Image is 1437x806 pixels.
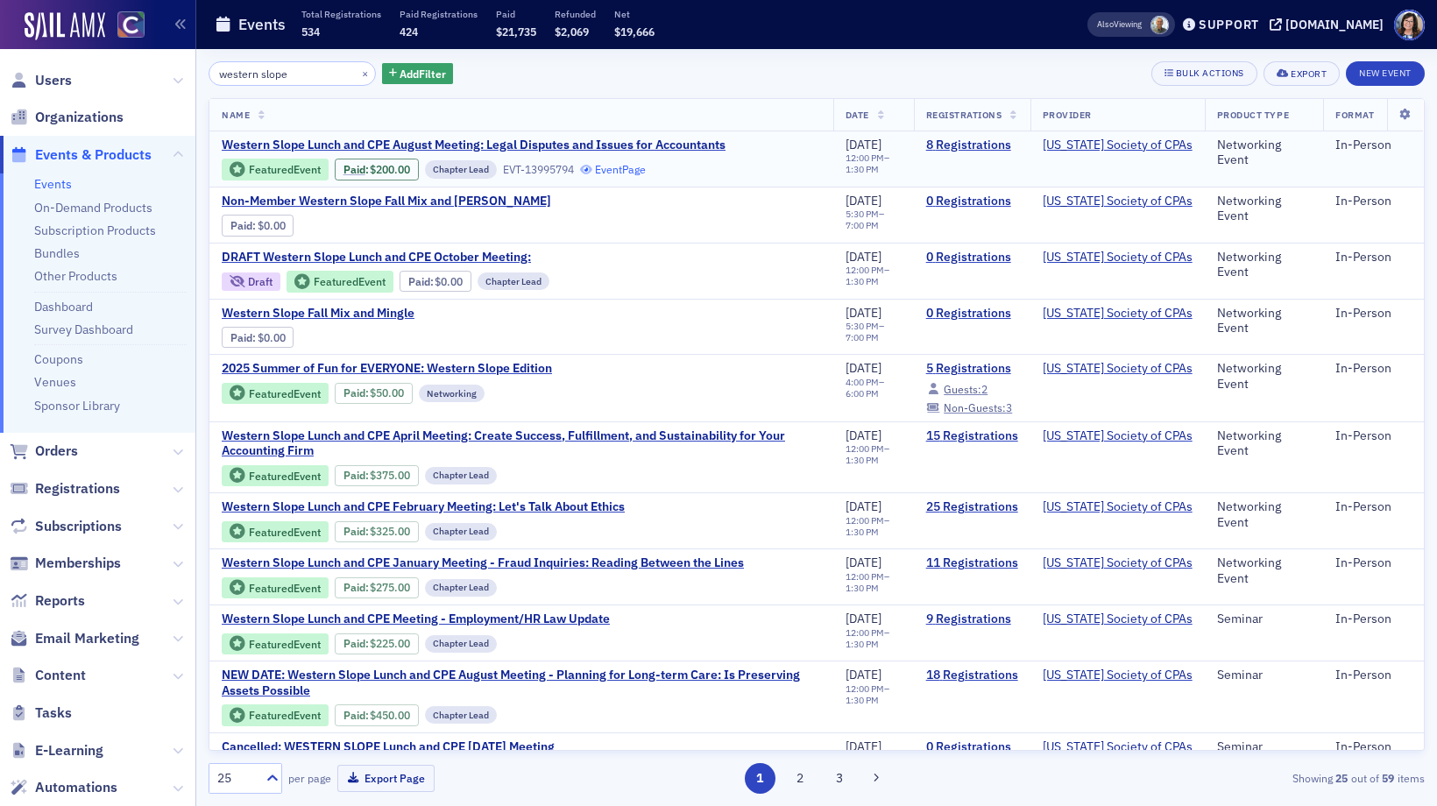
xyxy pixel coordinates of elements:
span: : [230,219,258,232]
div: Networking Event [1217,361,1312,392]
span: Colorado Society of CPAs [1043,250,1193,265]
span: Colorado Society of CPAs [1043,138,1193,153]
div: Networking Event [1217,250,1312,280]
a: 0 Registrations [926,250,1018,265]
a: Registrations [10,479,120,498]
a: View Homepage [105,11,145,41]
div: Featured Event [314,277,386,286]
div: Featured Event [249,640,321,649]
div: – [846,627,902,650]
a: Western Slope Lunch and CPE February Meeting: Let's Talk About Ethics [222,499,646,515]
span: Users [35,71,72,90]
time: 6:00 PM [846,387,879,399]
span: Non-Guests: [944,400,1006,414]
span: $19,666 [614,25,655,39]
button: × [357,65,373,81]
div: Featured Event [249,165,321,174]
span: Content [35,666,86,685]
div: – [846,443,902,466]
a: Dashboard [34,299,93,315]
label: per page [288,770,331,786]
a: Paid [343,637,365,650]
a: Tasks [10,703,72,723]
div: Export [1291,69,1327,79]
div: Support [1199,17,1259,32]
div: – [846,152,902,175]
div: Draft [222,272,280,291]
span: : [343,469,371,482]
div: Seminar [1217,612,1312,627]
button: 3 [825,763,855,794]
div: Networking Event [1217,428,1312,459]
a: Events & Products [10,145,152,165]
a: 18 Registrations [926,668,1018,683]
a: [US_STATE] Society of CPAs [1043,428,1193,444]
div: – [846,377,902,399]
time: 1:30 PM [846,582,879,594]
strong: 59 [1379,770,1398,786]
span: Orders [35,442,78,461]
a: Venues [34,374,76,390]
a: Western Slope Fall Mix and Mingle [222,306,516,322]
span: $275.00 [370,581,410,594]
a: 25 Registrations [926,499,1018,515]
div: Networking Event [1217,306,1312,336]
span: Western Slope Lunch and CPE August Meeting: Legal Disputes and Issues for Accountants [222,138,726,153]
button: Export Page [337,765,435,792]
time: 7:00 PM [846,331,879,343]
span: : [408,275,435,288]
a: Memberships [10,554,121,573]
span: [DATE] [846,667,881,682]
div: In-Person [1335,194,1412,209]
a: Subscription Products [34,223,156,238]
a: Paid [408,275,430,288]
div: Paid: 19 - $45000 [335,704,419,725]
a: 11 Registrations [926,555,1018,571]
a: [US_STATE] Society of CPAs [1043,555,1193,571]
div: In-Person [1335,612,1412,627]
a: [US_STATE] Society of CPAs [1043,138,1193,153]
div: Paid: 10 - $22500 [335,633,419,654]
time: 1:30 PM [846,454,879,466]
time: 7:00 PM [846,219,879,231]
div: Featured Event [222,383,329,405]
div: In-Person [1335,306,1412,322]
div: Seminar [1217,739,1312,755]
p: Net [614,8,655,20]
div: Paid: 11 - $27500 [335,577,419,598]
a: Paid [343,163,365,176]
time: 1:30 PM [846,275,879,287]
button: 2 [784,763,815,794]
span: Colorado Society of CPAs [1043,555,1193,571]
span: Name [222,109,250,121]
span: Derrol Moorhead [1150,16,1169,34]
div: In-Person [1335,250,1412,265]
div: Chapter Lead [425,523,497,541]
a: Non-Member Western Slope Fall Mix and [PERSON_NAME] [222,194,551,209]
span: Events & Products [35,145,152,165]
div: Chapter Lead [478,272,549,290]
span: 424 [400,25,418,39]
span: [DATE] [846,739,881,754]
div: Networking Event [1217,499,1312,530]
span: Organizations [35,108,124,127]
span: $21,735 [496,25,536,39]
span: [DATE] [846,611,881,626]
a: Western Slope Lunch and CPE April Meeting: Create Success, Fulfillment, and Sustainability for Yo... [222,428,821,459]
span: Add Filter [400,66,446,81]
div: Paid: 0 - $0 [400,271,471,292]
a: Non-Guests:3 [926,402,1013,413]
div: – [846,515,902,538]
p: Refunded [555,8,596,20]
span: $200.00 [370,163,410,176]
a: [US_STATE] Society of CPAs [1043,250,1193,265]
span: $0.00 [258,219,286,232]
span: Tasks [35,703,72,723]
span: [DATE] [846,249,881,265]
p: Paid [496,8,536,20]
span: Reports [35,591,85,611]
span: Cancelled: WESTERN SLOPE Lunch and CPE July 2024 Meeting [222,739,555,755]
a: Sponsor Library [34,398,120,414]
